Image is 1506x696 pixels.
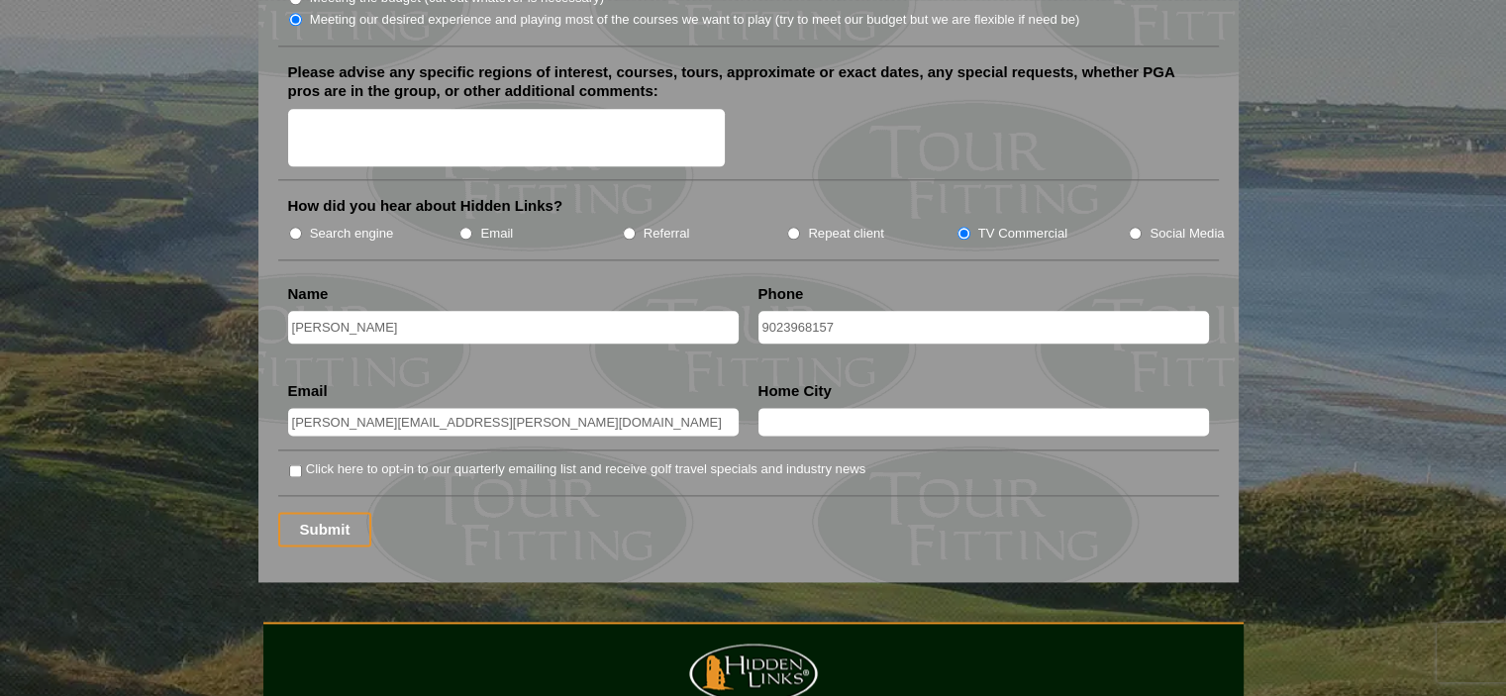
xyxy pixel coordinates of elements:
[278,512,372,547] input: Submit
[1150,224,1224,244] label: Social Media
[480,224,513,244] label: Email
[758,284,804,304] label: Phone
[288,381,328,401] label: Email
[288,62,1209,101] label: Please advise any specific regions of interest, courses, tours, approximate or exact dates, any s...
[310,10,1080,30] label: Meeting our desired experience and playing most of the courses we want to play (try to meet our b...
[288,284,329,304] label: Name
[978,224,1067,244] label: TV Commercial
[644,224,690,244] label: Referral
[306,459,865,479] label: Click here to opt-in to our quarterly emailing list and receive golf travel specials and industry...
[310,224,394,244] label: Search engine
[758,381,832,401] label: Home City
[288,196,563,216] label: How did you hear about Hidden Links?
[808,224,884,244] label: Repeat client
